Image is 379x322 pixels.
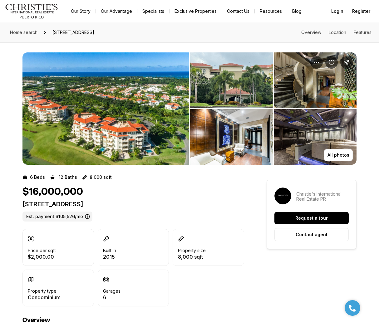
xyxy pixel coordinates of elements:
button: 12 Baths [50,172,77,182]
p: Garages [103,289,121,294]
h1: $16,000,000 [22,186,83,198]
p: Built in [103,248,116,253]
a: Specialists [137,7,169,16]
span: Register [352,9,370,14]
div: Listing Photos [22,52,357,165]
button: Contact agent [274,228,349,241]
nav: Page section menu [301,30,372,35]
p: 8,000 sqft [90,175,112,180]
button: Contact Us [222,7,254,16]
li: 1 of 10 [22,52,189,165]
a: Our Advantage [96,7,137,16]
span: [STREET_ADDRESS] [50,27,97,37]
p: Request a tour [295,216,328,221]
p: 12 Baths [59,175,77,180]
button: All photos [324,149,353,161]
a: Resources [255,7,287,16]
a: Skip to: Location [329,30,346,35]
p: Christie's International Real Estate PR [296,192,349,202]
button: View image gallery [190,52,273,108]
p: Property type [28,289,57,294]
p: All photos [327,153,349,158]
button: View image gallery [274,52,357,108]
li: 2 of 10 [190,52,357,165]
p: Contact agent [296,232,327,237]
button: Property options [310,56,323,69]
label: Est. payment: $105,526/mo [22,212,92,222]
button: Share Property: 500 PLANTATION DR #PH-3403 [340,56,353,69]
a: Our Story [66,7,96,16]
p: [STREET_ADDRESS] [22,200,244,208]
p: Price per sqft [28,248,56,253]
p: 6 Beds [30,175,45,180]
a: Skip to: Features [354,30,372,35]
p: 8,000 sqft [178,254,206,259]
p: Condominium [28,295,61,300]
img: logo [5,4,58,19]
button: View image gallery [190,109,273,165]
span: Home search [10,30,37,35]
p: $2,000.00 [28,254,56,259]
button: Login [327,5,347,17]
button: Save Property: 500 PLANTATION DR #PH-3403 [325,56,338,69]
button: View image gallery [22,52,189,165]
button: View image gallery [274,109,357,165]
p: Property size [178,248,206,253]
span: Login [331,9,343,14]
p: 6 [103,295,121,300]
button: Register [348,5,374,17]
button: Request a tour [274,212,349,224]
a: Skip to: Overview [301,30,321,35]
a: Home search [7,27,40,37]
a: Exclusive Properties [170,7,222,16]
p: 2015 [103,254,116,259]
a: Blog [287,7,307,16]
